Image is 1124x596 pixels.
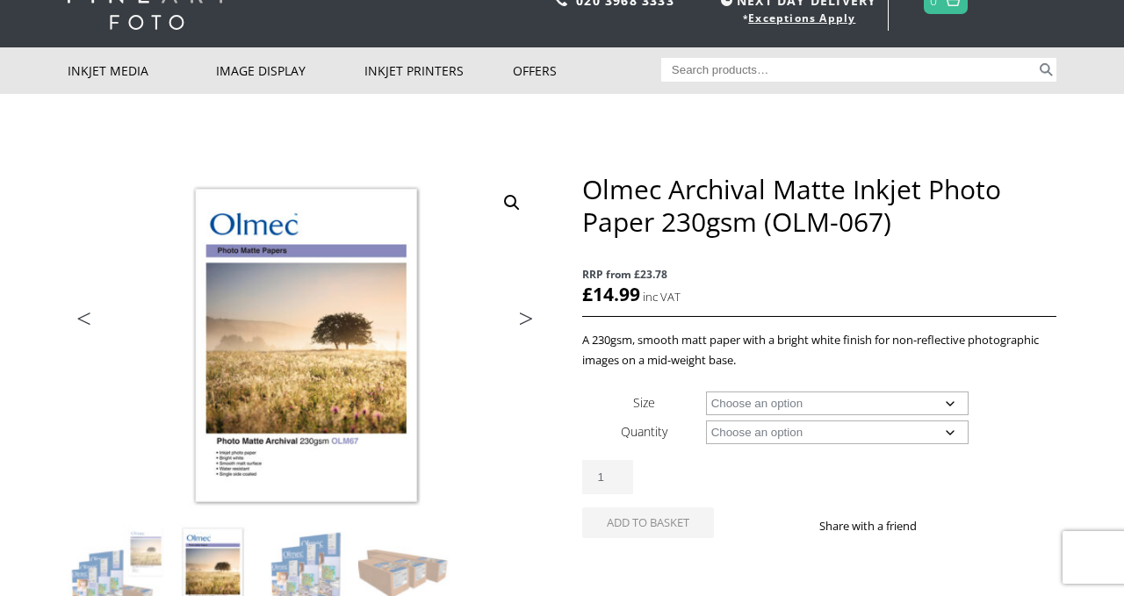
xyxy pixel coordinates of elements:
bdi: 14.99 [582,282,640,306]
input: Product quantity [582,460,633,494]
h1: Olmec Archival Matte Inkjet Photo Paper 230gsm (OLM-067) [582,173,1056,238]
img: email sharing button [980,519,994,533]
label: Size [633,394,655,411]
p: Share with a friend [819,516,938,536]
button: Add to basket [582,507,714,538]
a: Exceptions Apply [748,11,855,25]
a: Image Display [216,47,364,94]
a: View full-screen image gallery [496,187,528,219]
a: Inkjet Media [68,47,216,94]
input: Search products… [661,58,1037,82]
span: £ [582,282,593,306]
span: RRP from £23.78 [582,264,1056,284]
p: A 230gsm, smooth matt paper with a bright white finish for non-reflective photographic images on ... [582,330,1056,370]
a: Offers [513,47,661,94]
img: facebook sharing button [938,519,952,533]
button: Search [1036,58,1056,82]
img: twitter sharing button [959,519,973,533]
label: Quantity [621,423,667,440]
a: Inkjet Printers [364,47,513,94]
